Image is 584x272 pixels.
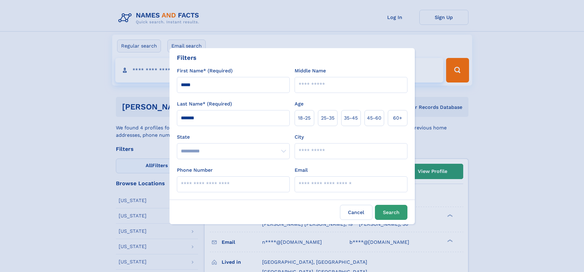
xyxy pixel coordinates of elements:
[295,133,304,141] label: City
[177,100,232,108] label: Last Name* (Required)
[295,67,326,75] label: Middle Name
[367,114,381,122] span: 45‑60
[344,114,358,122] span: 35‑45
[340,205,372,220] label: Cancel
[177,133,290,141] label: State
[375,205,407,220] button: Search
[177,167,213,174] label: Phone Number
[393,114,402,122] span: 60+
[298,114,311,122] span: 18‑25
[321,114,334,122] span: 25‑35
[177,53,197,62] div: Filters
[177,67,233,75] label: First Name* (Required)
[295,100,303,108] label: Age
[295,167,308,174] label: Email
